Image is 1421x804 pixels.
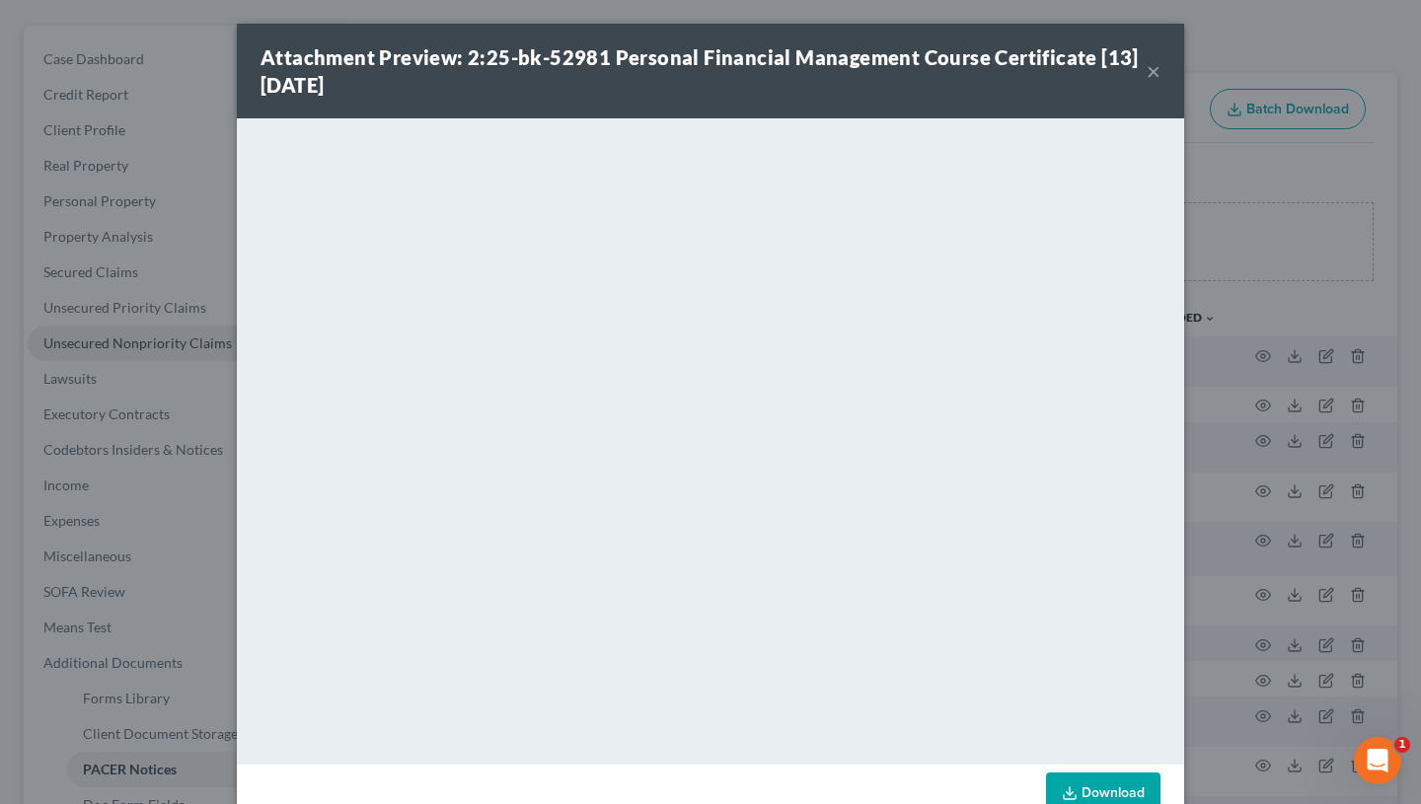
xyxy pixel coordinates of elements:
button: × [1147,59,1160,83]
iframe: <object ng-attr-data='[URL][DOMAIN_NAME]' type='application/pdf' width='100%' height='650px'></ob... [237,118,1184,760]
span: 1 [1394,737,1410,753]
iframe: Intercom live chat [1354,737,1401,784]
strong: Attachment Preview: 2:25-bk-52981 Personal Financial Management Course Certificate [13] [DATE] [261,45,1139,97]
